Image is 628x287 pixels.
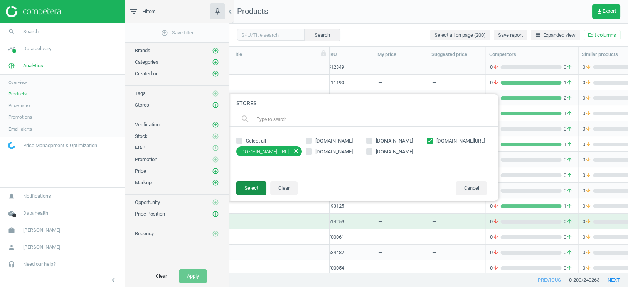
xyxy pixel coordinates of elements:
[212,199,219,206] button: add_circle_outline
[135,59,158,65] span: Categories
[135,231,154,236] span: Recency
[212,90,219,97] i: add_circle_outline
[23,210,48,217] span: Data health
[8,142,15,149] img: wGWNvw8QSZomAAAAABJRU5ErkJggg==
[135,133,148,139] span: Stock
[226,7,235,16] i: chevron_left
[212,47,219,54] button: add_circle_outline
[142,8,156,15] span: Filters
[135,199,160,205] span: Opportunity
[8,91,27,97] span: Products
[135,145,145,151] span: MAP
[4,223,19,238] i: work
[179,269,207,283] button: Apply
[212,133,219,140] i: add_circle_outline
[212,156,219,163] button: add_circle_outline
[135,71,158,76] span: Created on
[212,102,219,109] i: add_circle_outline
[4,240,19,255] i: person
[8,79,27,85] span: Overview
[4,58,19,73] i: pie_chart_outlined
[23,244,60,251] span: [PERSON_NAME]
[23,261,56,268] span: Need our help?
[135,90,146,96] span: Tags
[212,90,219,97] button: add_circle_outline
[212,199,219,206] i: add_circle_outline
[135,180,152,185] span: Markup
[4,24,19,39] i: search
[212,144,219,152] button: add_circle_outline
[135,48,150,53] span: Brands
[212,70,219,78] button: add_circle_outline
[23,142,97,149] span: Price Management & Optimization
[212,211,219,217] i: add_circle_outline
[104,275,123,285] button: chevron_left
[109,275,118,285] i: chevron_left
[4,206,19,221] i: cloud_done
[8,126,32,132] span: Email alerts
[135,156,157,162] span: Promotion
[161,29,194,36] span: Save filter
[212,179,219,187] button: add_circle_outline
[135,122,160,127] span: Verification
[23,62,43,69] span: Analytics
[212,101,219,109] button: add_circle_outline
[135,211,165,217] span: Price Position
[212,59,219,66] i: add_circle_outline
[212,156,219,163] i: add_circle_outline
[212,121,219,129] button: add_circle_outline
[23,193,51,200] span: Notifications
[212,132,219,140] button: add_circle_outline
[161,29,168,36] i: add_circle_outline
[23,45,51,52] span: Data delivery
[125,25,229,41] button: add_circle_outlineSave filter
[6,6,61,17] img: ajHJNr6hYgQAAAAASUVORK5CYII=
[135,102,149,108] span: Stores
[229,94,498,112] h4: Stores
[212,230,219,237] i: add_circle_outline
[212,168,219,175] i: add_circle_outline
[8,102,30,109] span: Price index
[8,114,32,120] span: Promotions
[135,168,146,174] span: Price
[212,210,219,218] button: add_circle_outline
[148,269,175,283] button: Clear
[212,70,219,77] i: add_circle_outline
[4,257,19,272] i: headset_mic
[23,227,60,234] span: [PERSON_NAME]
[212,167,219,175] button: add_circle_outline
[212,58,219,66] button: add_circle_outline
[4,41,19,56] i: timeline
[212,144,219,151] i: add_circle_outline
[129,7,138,16] i: filter_list
[23,28,39,35] span: Search
[4,189,19,204] i: notifications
